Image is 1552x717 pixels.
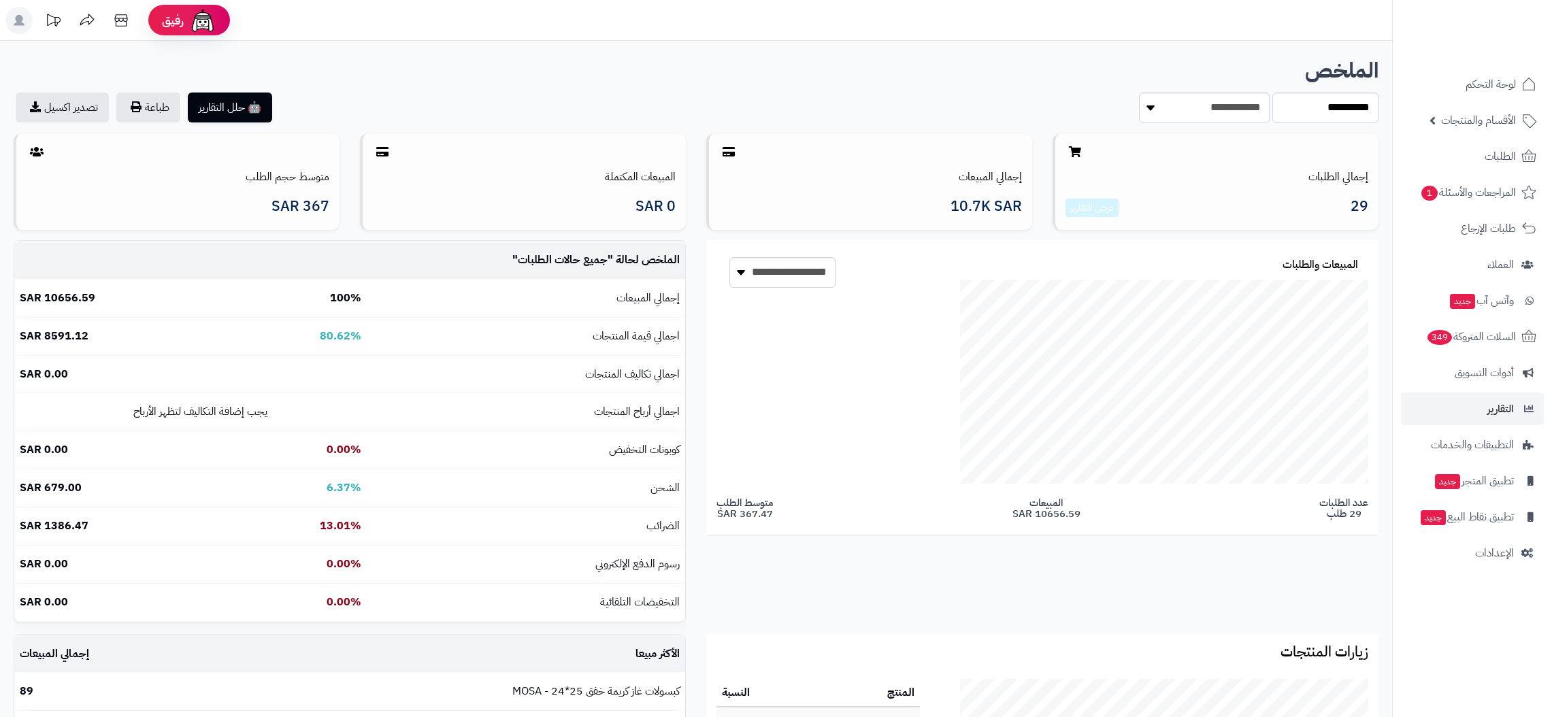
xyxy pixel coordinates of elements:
button: طباعة [116,93,180,122]
a: المبيعات المكتملة [605,169,676,185]
a: إجمالي الطلبات [1308,169,1368,185]
td: كبسولات غاز كريمة خفق 25*24 - MOSA [193,673,685,710]
span: وآتس آب [1449,291,1514,310]
a: وآتس آبجديد [1401,284,1544,317]
a: السلات المتروكة349 [1401,320,1544,353]
td: الملخص لحالة " " [367,241,685,279]
a: المراجعات والأسئلة1 [1401,176,1544,209]
a: تحديثات المنصة [36,7,70,37]
b: 0.00% [327,441,361,458]
span: جديد [1450,294,1475,309]
span: السلات المتروكة [1426,327,1516,346]
span: أدوات التسويق [1455,363,1514,382]
a: طلبات الإرجاع [1401,212,1544,245]
b: 0.00 SAR [20,366,68,382]
a: عرض التقارير [1070,201,1114,215]
span: 29 [1351,199,1368,218]
b: 679.00 SAR [20,480,82,496]
small: يجب إضافة التكاليف لتظهر الأرباح [133,403,267,420]
b: 1386.47 SAR [20,518,88,534]
b: 0.00 SAR [20,556,68,572]
button: 🤖 حلل التقارير [188,93,272,122]
th: النسبة [716,680,755,707]
h3: زيارات المنتجات [716,644,1368,660]
span: 367 SAR [271,199,329,214]
td: اجمالي تكاليف المنتجات [367,356,685,393]
th: المنتج [755,680,920,707]
td: كوبونات التخفيض [367,431,685,469]
b: 10656.59 SAR [20,290,95,306]
span: جميع حالات الطلبات [518,252,608,268]
h3: المبيعات والطلبات [1283,259,1358,271]
span: الأقسام والمنتجات [1441,111,1516,130]
a: الطلبات [1401,140,1544,173]
b: 13.01% [320,518,361,534]
span: تطبيق نقاط البيع [1419,507,1514,527]
span: رفيق [162,12,184,29]
span: جديد [1421,510,1446,525]
span: المبيعات 10656.59 SAR [1012,497,1080,520]
span: التطبيقات والخدمات [1431,435,1514,454]
span: عدد الطلبات 29 طلب [1319,497,1368,520]
b: 6.37% [327,480,361,496]
a: العملاء [1401,248,1544,281]
a: تطبيق نقاط البيعجديد [1401,501,1544,533]
a: الإعدادات [1401,537,1544,569]
td: الضرائب [367,507,685,545]
span: الطلبات [1485,147,1516,166]
img: ai-face.png [189,7,216,34]
td: إجمالي المبيعات [367,280,685,317]
td: الشحن [367,469,685,507]
b: 80.62% [320,328,361,344]
a: إجمالي المبيعات [959,169,1022,185]
a: التقارير [1401,393,1544,425]
span: جديد [1435,474,1460,489]
td: رسوم الدفع الإلكتروني [367,546,685,583]
span: طلبات الإرجاع [1461,219,1516,238]
span: الإعدادات [1475,544,1514,563]
b: 0.00% [327,594,361,610]
a: تصدير اكسيل [16,93,109,122]
td: اجمالي أرباح المنتجات [367,393,685,431]
b: 0.00 SAR [20,594,68,610]
span: متوسط الطلب 367.47 SAR [716,497,773,520]
a: متوسط حجم الطلب [246,169,329,185]
span: 0 SAR [635,199,676,214]
span: المراجعات والأسئلة [1420,183,1516,202]
b: 100% [330,290,361,306]
b: 8591.12 SAR [20,328,88,344]
span: التقارير [1487,399,1514,418]
td: اجمالي قيمة المنتجات [367,318,685,355]
b: 0.00% [327,556,361,572]
a: تطبيق المتجرجديد [1401,465,1544,497]
td: الأكثر مبيعا [193,635,685,673]
b: 89 [20,683,33,699]
span: لوحة التحكم [1466,75,1516,94]
span: 349 [1427,330,1452,345]
span: العملاء [1487,255,1514,274]
span: تطبيق المتجر [1434,471,1514,490]
a: أدوات التسويق [1401,356,1544,389]
a: التطبيقات والخدمات [1401,429,1544,461]
a: لوحة التحكم [1401,68,1544,101]
b: 0.00 SAR [20,441,68,458]
td: التخفيضات التلقائية [367,584,685,621]
span: 10.7K SAR [951,199,1022,214]
span: 1 [1421,186,1438,201]
b: الملخص [1305,54,1378,86]
td: إجمالي المبيعات [14,635,193,673]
